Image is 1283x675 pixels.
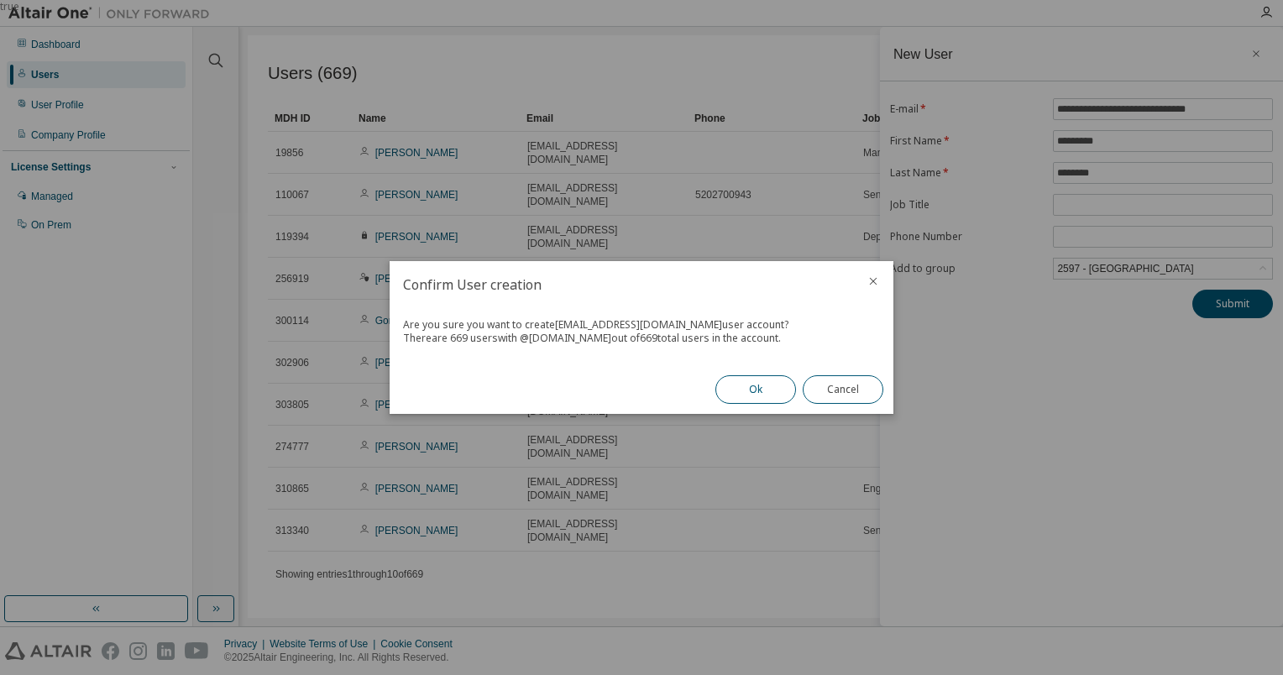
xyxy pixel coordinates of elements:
[803,375,883,404] button: Cancel
[390,261,853,308] h2: Confirm User creation
[403,318,880,332] div: Are you sure you want to create [EMAIL_ADDRESS][DOMAIN_NAME] user account?
[867,275,880,288] button: close
[715,375,796,404] button: Ok
[403,332,880,345] div: There are 669 users with @ [DOMAIN_NAME] out of 669 total users in the account.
